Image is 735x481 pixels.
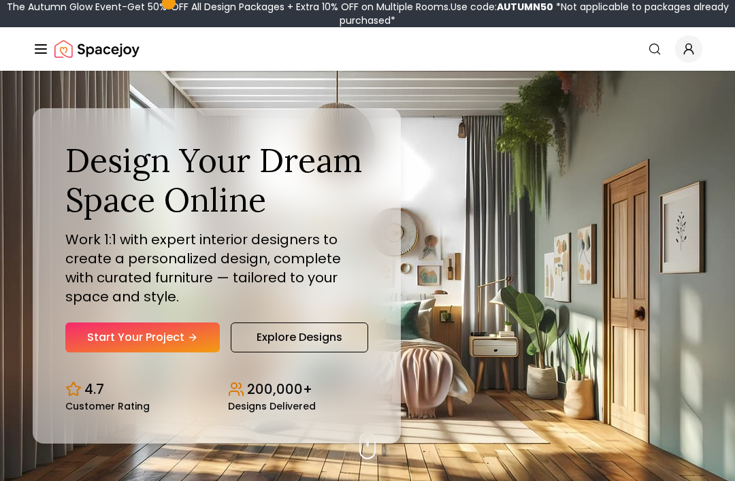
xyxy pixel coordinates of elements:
[65,369,368,411] div: Design stats
[231,322,368,352] a: Explore Designs
[33,27,702,71] nav: Global
[84,380,104,399] p: 4.7
[54,35,140,63] img: Spacejoy Logo
[228,401,316,411] small: Designs Delivered
[247,380,312,399] p: 200,000+
[65,401,150,411] small: Customer Rating
[65,141,368,219] h1: Design Your Dream Space Online
[54,35,140,63] a: Spacejoy
[65,230,368,306] p: Work 1:1 with expert interior designers to create a personalized design, complete with curated fu...
[65,322,220,352] a: Start Your Project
